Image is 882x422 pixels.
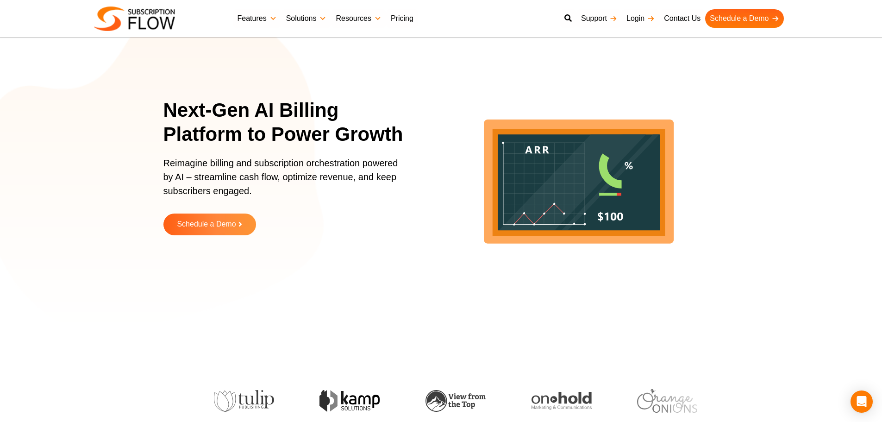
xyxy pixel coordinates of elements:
[163,156,404,207] p: Reimagine billing and subscription orchestration powered by AI – streamline cash flow, optimize r...
[233,9,281,28] a: Features
[94,6,175,31] img: Subscriptionflow
[214,390,274,412] img: tulip-publishing
[637,389,697,413] img: orange-onions
[425,390,486,412] img: view-from-the-top
[281,9,332,28] a: Solutions
[163,98,416,147] h1: Next-Gen AI Billing Platform to Power Growth
[851,391,873,413] div: Open Intercom Messenger
[532,392,592,410] img: onhold-marketing
[319,390,380,412] img: kamp-solution
[659,9,705,28] a: Contact Us
[622,9,659,28] a: Login
[576,9,622,28] a: Support
[386,9,418,28] a: Pricing
[177,220,236,228] span: Schedule a Demo
[163,214,256,235] a: Schedule a Demo
[705,9,783,28] a: Schedule a Demo
[331,9,386,28] a: Resources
